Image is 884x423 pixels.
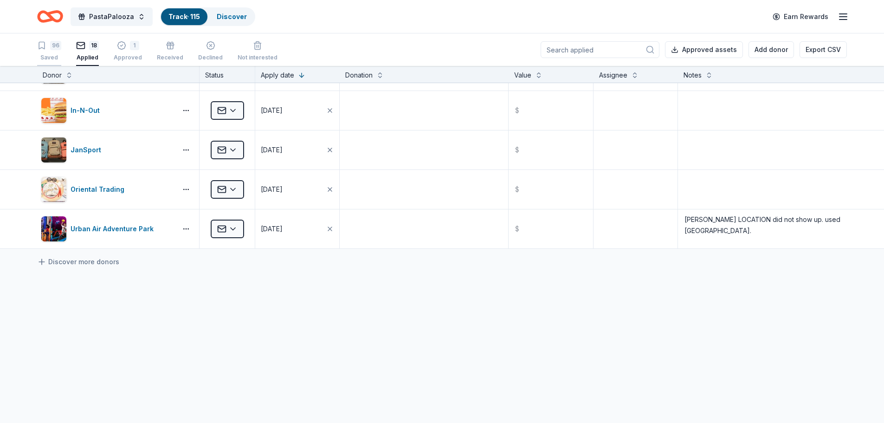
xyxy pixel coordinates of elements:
img: Image for In-N-Out [41,98,66,123]
div: Declined [198,54,223,61]
a: Track· 115 [168,13,200,20]
div: [DATE] [261,184,283,195]
div: 18 [89,41,99,50]
img: Image for Oriental Trading [41,177,66,202]
input: Search applied [541,41,659,58]
button: [DATE] [255,130,339,169]
div: Saved [37,54,61,61]
textarea: [PERSON_NAME] LOCATION did not show up. used [GEOGRAPHIC_DATA]. [679,210,846,247]
div: Notes [684,70,702,81]
a: Home [37,6,63,27]
div: Applied [76,54,99,61]
div: Urban Air Adventure Park [71,223,157,234]
button: 96Saved [37,37,61,66]
button: Declined [198,37,223,66]
button: Image for JanSportJanSport [41,137,173,163]
a: Discover more donors [37,256,119,267]
button: Image for In-N-OutIn-N-Out [41,98,173,124]
div: Assignee [599,70,627,81]
button: 18Applied [76,37,99,66]
button: Track· 115Discover [160,7,255,26]
div: Donor [43,70,62,81]
div: Oriental Trading [71,184,128,195]
div: Approved [114,54,142,61]
a: Discover [217,13,247,20]
button: Image for Oriental TradingOriental Trading [41,176,173,202]
button: Not interested [238,37,277,66]
div: Value [514,70,531,81]
button: [DATE] [255,209,339,248]
div: In-N-Out [71,105,103,116]
button: Approved assets [665,41,743,58]
a: Earn Rewards [767,8,834,25]
span: PastaPalooza [89,11,134,22]
button: Add donor [748,41,794,58]
button: [DATE] [255,91,339,130]
div: Donation [345,70,373,81]
div: Status [200,66,255,83]
div: [DATE] [261,223,283,234]
button: Export CSV [800,41,847,58]
button: Received [157,37,183,66]
button: Image for Urban Air Adventure ParkUrban Air Adventure Park [41,216,173,242]
button: PastaPalooza [71,7,153,26]
div: Received [157,54,183,61]
div: Not interested [238,54,277,61]
div: Apply date [261,70,294,81]
div: 1 [130,41,139,50]
img: Image for Urban Air Adventure Park [41,216,66,241]
img: Image for JanSport [41,137,66,163]
div: JanSport [71,144,105,156]
div: [DATE] [261,144,283,156]
button: [DATE] [255,170,339,209]
div: 96 [50,41,61,50]
div: [DATE] [261,105,283,116]
button: 1Approved [114,37,142,66]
